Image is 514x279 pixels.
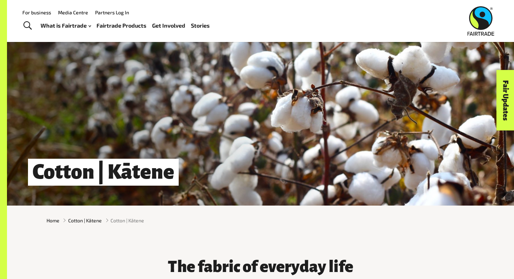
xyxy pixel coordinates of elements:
span: Cotton | Kātene [110,217,144,224]
a: Stories [191,21,210,31]
a: Cotton | Kātene [68,217,102,224]
h3: The fabric of everyday life [156,258,365,276]
a: Get Involved [152,21,185,31]
a: Media Centre [58,9,88,15]
a: For business [22,9,51,15]
a: Toggle Search [19,17,36,35]
a: Home [47,217,59,224]
img: Fairtrade Australia New Zealand logo [467,6,494,36]
a: What is Fairtrade [41,21,91,31]
a: Fairtrade Products [97,21,147,31]
h1: Cotton | Kātene [28,159,179,186]
a: Partners Log In [95,9,129,15]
